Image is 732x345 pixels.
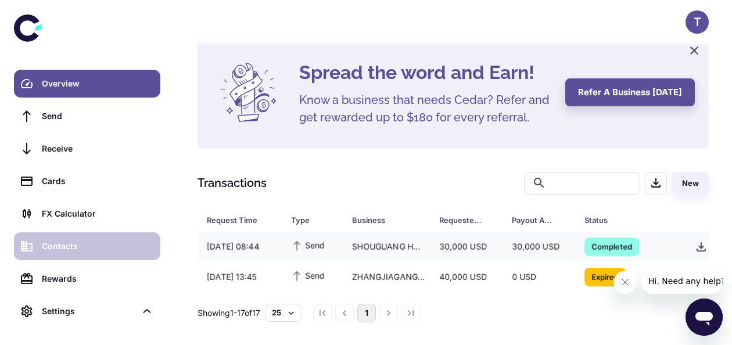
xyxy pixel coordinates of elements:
[686,299,723,336] iframe: Button to launch messaging window
[198,307,260,319] p: Showing 1-17 of 17
[42,305,136,318] div: Settings
[291,269,325,282] span: Send
[512,212,570,228] span: Payout Amount
[343,266,430,288] div: ZHANGJIAGANG OPACK IMP AND EXP CO LIMITED
[439,212,498,228] span: Requested Amount
[14,297,160,325] div: Settings
[686,10,709,34] button: T
[613,271,637,294] iframe: Close message
[439,212,483,228] div: Requested Amount
[42,207,153,220] div: FX Calculator
[42,272,153,285] div: Rewards
[299,59,551,87] h4: Spread the word and Earn!
[42,77,153,90] div: Overview
[584,271,626,282] span: Expired
[7,8,84,17] span: Hi. Need any help?
[14,70,160,98] a: Overview
[311,304,422,322] nav: pagination navigation
[430,236,503,258] div: 30,000 USD
[584,212,657,228] div: Status
[14,200,160,228] a: FX Calculator
[291,212,323,228] div: Type
[14,135,160,163] a: Receive
[503,236,575,258] div: 30,000 USD
[14,102,160,130] a: Send
[291,212,338,228] span: Type
[343,236,430,258] div: SHOUGUANG HUANYA WINDOW DECORATION CO LTD
[14,232,160,260] a: Contacts
[584,240,639,252] span: Completed
[42,240,153,253] div: Contacts
[198,266,282,288] div: [DATE] 13:45
[265,304,302,321] button: 25
[672,172,709,195] button: New
[42,110,153,123] div: Send
[430,266,503,288] div: 40,000 USD
[299,91,551,126] h5: Know a business that needs Cedar? Refer and get rewarded up to $180 for every referral.
[512,212,555,228] div: Payout Amount
[641,268,723,294] iframe: Message from company
[198,174,267,192] h1: Transactions
[503,266,575,288] div: 0 USD
[14,167,160,195] a: Cards
[14,265,160,293] a: Rewards
[291,239,325,251] span: Send
[42,142,153,155] div: Receive
[357,304,376,322] button: page 1
[207,212,262,228] div: Request Time
[198,236,282,258] div: [DATE] 08:44
[565,78,695,106] button: Refer a business [DATE]
[207,212,277,228] span: Request Time
[584,212,672,228] span: Status
[42,175,153,188] div: Cards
